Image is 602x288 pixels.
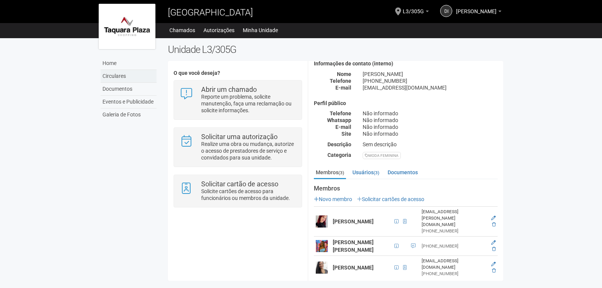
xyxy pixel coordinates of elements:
[374,170,379,175] small: (3)
[492,246,496,252] a: Excluir membro
[338,170,344,175] small: (3)
[180,133,296,161] a: Solicitar uma autorização Realize uma obra ou mudança, autorize o acesso de prestadores de serviç...
[351,167,381,178] a: Usuários(3)
[330,78,351,84] strong: Telefone
[422,209,485,228] div: [EMAIL_ADDRESS][PERSON_NAME][DOMAIN_NAME]
[169,25,195,36] a: Chamados
[203,25,234,36] a: Autorizações
[327,141,351,147] strong: Descrição
[330,110,351,116] strong: Telefone
[357,71,503,77] div: [PERSON_NAME]
[333,265,374,271] strong: [PERSON_NAME]
[357,117,503,124] div: Não informado
[180,86,296,114] a: Abrir um chamado Reporte um problema, solicite manutenção, faça uma reclamação ou solicite inform...
[168,7,253,18] span: [GEOGRAPHIC_DATA]
[386,167,420,178] a: Documentos
[403,9,429,15] a: L3/305G
[333,218,374,225] strong: [PERSON_NAME]
[316,215,328,228] img: user.png
[422,271,485,277] div: [PHONE_NUMBER]
[491,240,496,245] a: Editar membro
[357,110,503,117] div: Não informado
[316,262,328,274] img: user.png
[243,25,278,36] a: Minha Unidade
[101,70,157,83] a: Circulares
[357,130,503,137] div: Não informado
[422,228,485,234] div: [PHONE_NUMBER]
[201,188,296,201] p: Solicite cartões de acesso para funcionários ou membros da unidade.
[174,70,302,76] h4: O que você deseja?
[456,9,501,15] a: [PERSON_NAME]
[492,268,496,273] a: Excluir membro
[363,152,401,159] div: MODA FEMININA
[422,258,485,271] div: [EMAIL_ADDRESS][DOMAIN_NAME]
[422,243,485,249] div: [PHONE_NUMBER]
[101,57,157,70] a: Home
[327,117,351,123] strong: Whatsapp
[337,71,351,77] strong: Nome
[201,133,278,141] strong: Solicitar uma autorização
[491,215,496,221] a: Editar membro
[314,61,498,67] h4: Informações de contato (interno)
[101,83,157,96] a: Documentos
[333,239,374,253] strong: [PERSON_NAME] [PERSON_NAME]
[357,124,503,130] div: Não informado
[314,167,346,179] a: Membros(3)
[335,124,351,130] strong: E-mail
[101,96,157,108] a: Eventos e Publicidade
[201,141,296,161] p: Realize uma obra ou mudança, autorize o acesso de prestadores de serviço e convidados para sua un...
[440,5,452,17] a: DI
[201,85,257,93] strong: Abrir um chamado
[314,185,498,192] strong: Membros
[314,196,352,202] a: Novo membro
[491,262,496,267] a: Editar membro
[335,85,351,91] strong: E-mail
[492,222,496,227] a: Excluir membro
[403,1,424,14] span: L3/305G
[201,93,296,114] p: Reporte um problema, solicite manutenção, faça uma reclamação ou solicite informações.
[201,180,278,188] strong: Solicitar cartão de acesso
[357,141,503,148] div: Sem descrição
[341,131,351,137] strong: Site
[99,4,155,49] img: logo.jpg
[101,108,157,121] a: Galeria de Fotos
[357,77,503,84] div: [PHONE_NUMBER]
[357,196,424,202] a: Solicitar cartões de acesso
[327,152,351,158] strong: Categoria
[314,101,498,106] h4: Perfil público
[456,1,496,14] span: Denny Iost
[168,44,503,55] h2: Unidade L3/305G
[357,84,503,91] div: [EMAIL_ADDRESS][DOMAIN_NAME]
[180,181,296,201] a: Solicitar cartão de acesso Solicite cartões de acesso para funcionários ou membros da unidade.
[316,240,328,252] img: user.png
